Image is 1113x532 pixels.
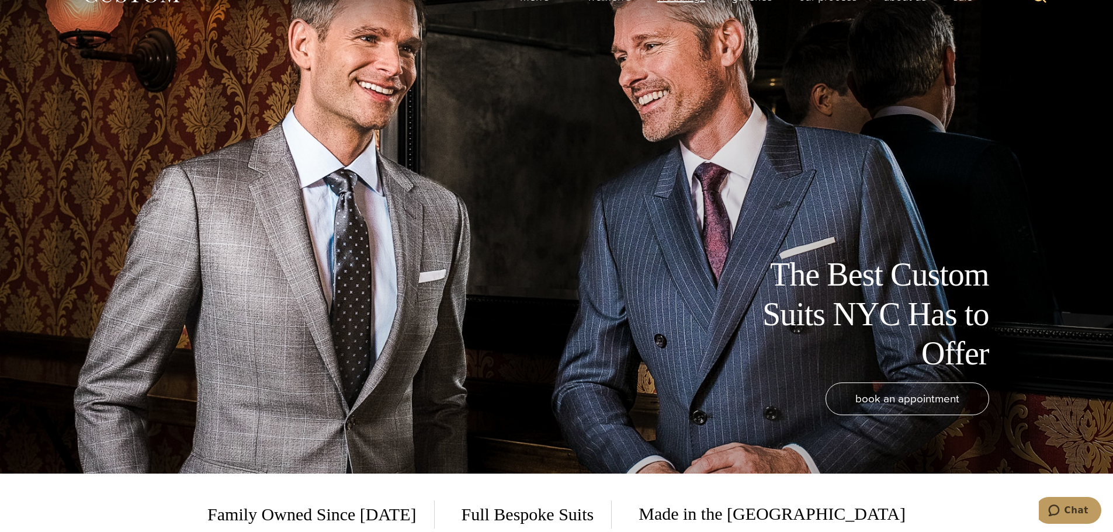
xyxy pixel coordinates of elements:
span: Family Owned Since [DATE] [207,500,434,528]
a: book an appointment [826,383,989,415]
span: Full Bespoke Suits [444,500,612,528]
span: book an appointment [855,390,959,407]
span: Made in the [GEOGRAPHIC_DATA] [621,500,906,528]
iframe: Opens a widget where you can chat to one of our agents [1039,497,1101,526]
h1: The Best Custom Suits NYC Has to Offer [726,255,989,373]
